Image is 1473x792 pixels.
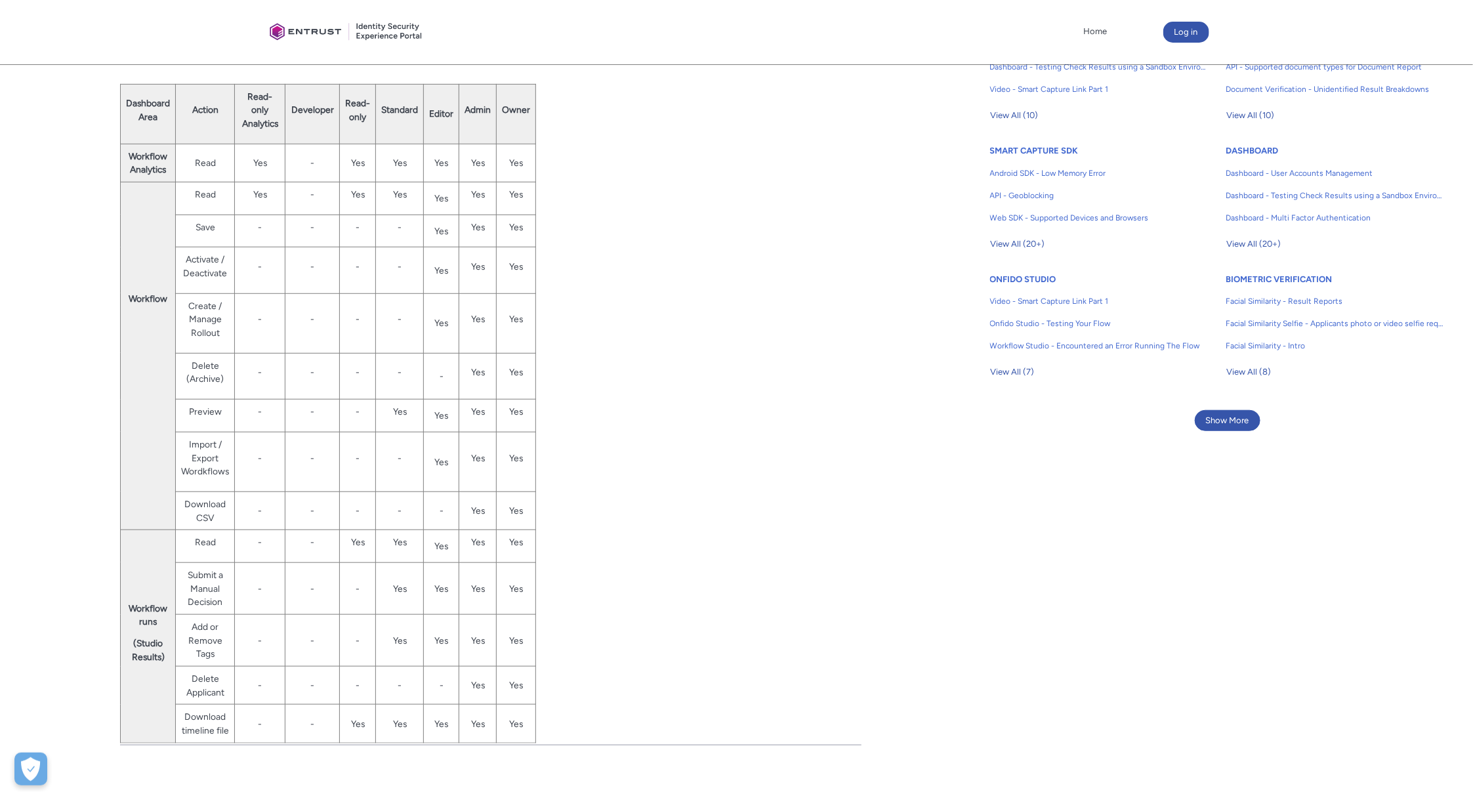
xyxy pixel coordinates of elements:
button: View All (10) [990,105,1039,126]
td: Yes [376,562,424,614]
a: Video - Smart Capture Link Part 1 [990,290,1208,312]
td: - [340,562,376,614]
td: Yes [497,667,536,705]
p: Create / Manage Rollout [181,299,229,340]
p: - [345,260,370,274]
p: Yes [502,405,530,419]
td: Yes [497,562,536,614]
p: - [240,260,280,274]
td: Download timeline file [176,705,235,743]
span: Dashboard - User Accounts Management [1226,167,1444,179]
button: View All (7) [990,362,1035,383]
td: - [340,491,376,530]
p: - [291,312,334,326]
p: - [345,220,370,234]
td: Yes [459,491,497,530]
p: - [291,405,334,419]
td: Yes [340,144,376,182]
td: Add or Remove Tags [176,615,235,667]
p: Yes [381,535,418,549]
p: - [291,188,334,201]
a: Dashboard - User Accounts Management [1226,162,1444,184]
p: - [291,451,334,465]
p: - [240,535,280,549]
span: Video - Smart Capture Link Part 1 [990,295,1208,307]
span: View All (20+) [1227,234,1281,254]
button: Log in [1163,22,1209,43]
td: Yes [424,293,459,353]
p: Yes [502,312,530,326]
td: - [340,615,376,667]
p: Read [181,188,229,201]
button: View All (20+) [990,234,1046,255]
td: Yes [424,615,459,667]
p: Yes [240,188,280,201]
strong: Read-only [345,98,370,122]
p: - [291,260,334,274]
p: Import / Export Wordkflows [181,438,229,478]
a: Web SDK - Supported Devices and Browsers [990,207,1208,229]
p: Yes [381,405,418,419]
td: - [235,667,285,705]
a: Dashboard - Multi Factor Authentication [1226,207,1444,229]
td: - [376,491,424,530]
td: - [235,615,285,667]
a: Home [1081,22,1111,41]
a: Android SDK - Low Memory Error [990,162,1208,184]
td: Download CSV [176,491,235,530]
p: Delete (Archive) [181,359,229,386]
p: Yes [502,451,530,465]
td: - [376,667,424,705]
strong: (Studio Results) [132,638,165,662]
td: - [424,491,459,530]
div: Cookie Preferences [14,753,47,785]
p: - [291,365,334,379]
a: API - Supported document types for Document Report [1226,56,1444,78]
p: - [240,365,280,379]
p: Yes [381,188,418,201]
a: Facial Similarity Selfie - Applicants photo or video selfie requirements [1226,312,1444,335]
p: Yes [465,188,491,201]
td: Yes [424,400,459,432]
p: - [381,365,418,379]
td: Yes [459,667,497,705]
td: - [285,615,340,667]
p: - [381,312,418,326]
td: Yes [459,144,497,182]
a: Workflow Studio - Encountered an Error Running The Flow [990,335,1208,357]
td: Submit a Manual Decision [176,562,235,614]
p: Yes [465,451,491,465]
span: View All (7) [991,362,1035,382]
span: View All (10) [991,106,1039,125]
p: - [240,220,280,234]
button: View All (8) [1226,362,1272,383]
td: Read [176,144,235,182]
p: Yes [345,535,370,549]
td: Yes [340,705,376,743]
span: Dashboard - Multi Factor Authentication [1226,212,1444,224]
td: Yes [376,705,424,743]
td: - [424,353,459,399]
strong: Action [192,104,218,115]
button: View All (20+) [1226,234,1282,255]
a: DASHBOARD [1226,146,1279,156]
td: Yes [235,144,285,182]
td: Yes [424,182,459,215]
span: View All (20+) [991,234,1045,254]
span: Web SDK - Supported Devices and Browsers [990,212,1208,224]
p: Yes [502,260,530,274]
a: Dashboard - Testing Check Results using a Sandbox Environment [1226,184,1444,207]
td: - [285,562,340,614]
p: - [345,312,370,326]
button: View All (10) [1226,105,1276,126]
p: - [381,220,418,234]
a: SMART CAPTURE SDK [990,146,1079,156]
a: Onfido Studio - Testing Your Flow [990,312,1208,335]
td: - [285,705,340,743]
p: Yes [465,220,491,234]
strong: Workflow runs [129,603,167,627]
td: Yes [424,247,459,293]
span: Facial Similarity - Intro [1226,340,1444,352]
span: Android SDK - Low Memory Error [990,167,1208,179]
p: Yes [465,365,491,379]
